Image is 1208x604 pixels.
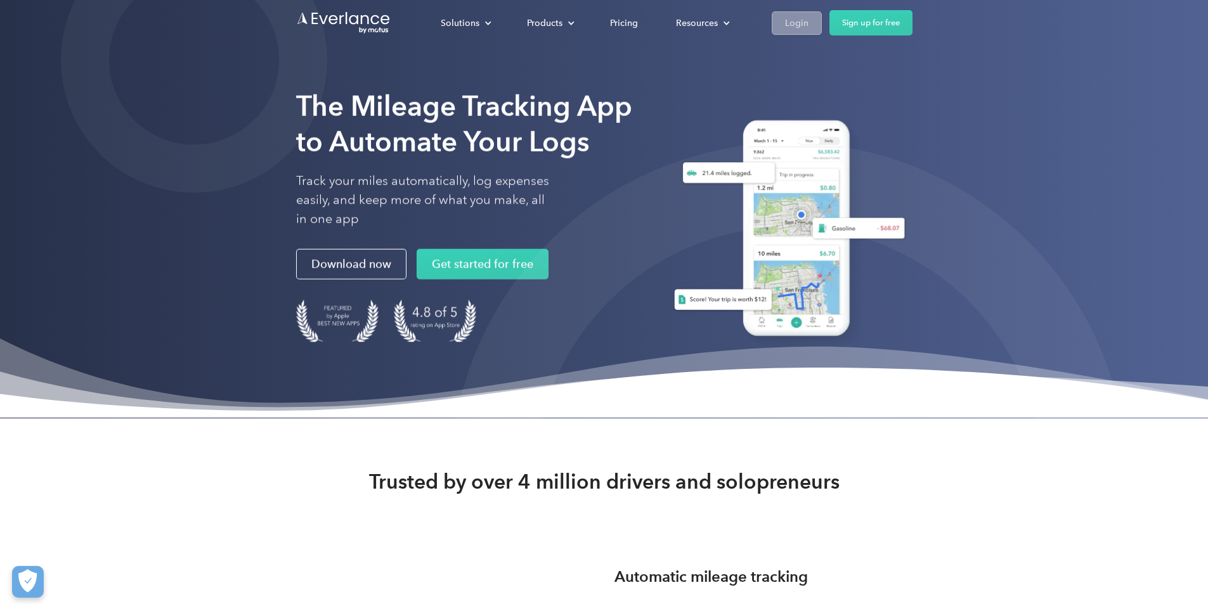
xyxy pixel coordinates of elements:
div: Products [514,12,585,34]
div: Pricing [610,15,638,31]
strong: Trusted by over 4 million drivers and solopreneurs [369,469,840,494]
div: Solutions [428,12,502,34]
button: Cookies Settings [12,566,44,598]
strong: The Mileage Tracking App to Automate Your Logs [296,89,632,158]
a: Go to homepage [296,11,391,35]
img: 4.9 out of 5 stars on the app store [394,300,476,342]
a: Pricing [597,12,651,34]
a: Login [772,11,822,35]
a: Get started for free [417,249,549,280]
h3: Automatic mileage tracking [614,565,808,588]
img: Badge for Featured by Apple Best New Apps [296,300,379,342]
div: Solutions [441,15,479,31]
div: Login [785,15,809,31]
p: Track your miles automatically, log expenses easily, and keep more of what you make, all in one app [296,172,550,229]
div: Resources [676,15,718,31]
img: Everlance, mileage tracker app, expense tracking app [659,110,912,350]
div: Products [527,15,562,31]
a: Sign up for free [829,10,912,35]
div: Resources [663,12,740,34]
a: Download now [296,249,406,280]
